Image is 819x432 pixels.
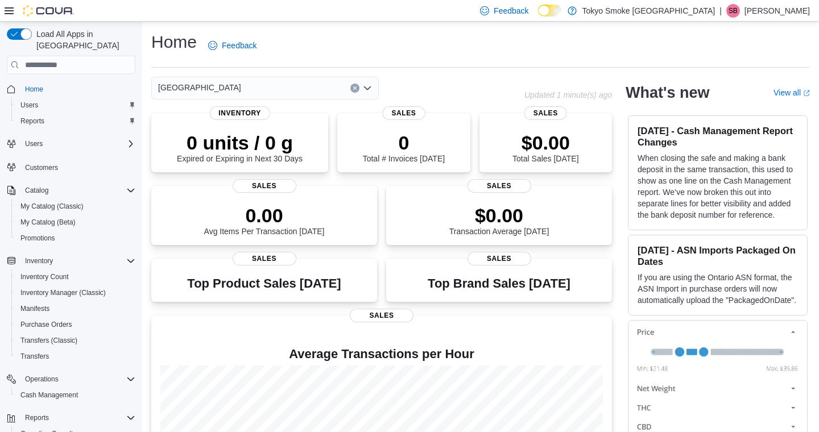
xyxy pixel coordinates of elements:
[726,4,740,18] div: Sharla Bugge
[20,161,63,175] a: Customers
[25,85,43,94] span: Home
[11,317,140,333] button: Purchase Orders
[233,252,296,265] span: Sales
[524,90,612,99] p: Updated 1 minute(s) ago
[2,410,140,426] button: Reports
[16,350,135,363] span: Transfers
[20,137,47,151] button: Users
[449,204,549,236] div: Transaction Average [DATE]
[233,179,296,193] span: Sales
[773,88,810,97] a: View allExternal link
[16,388,135,402] span: Cash Management
[187,277,341,290] h3: Top Product Sales [DATE]
[20,336,77,345] span: Transfers (Classic)
[16,270,73,284] a: Inventory Count
[382,106,425,120] span: Sales
[23,5,74,16] img: Cova
[20,254,135,268] span: Inventory
[638,244,798,267] h3: [DATE] - ASN Imports Packaged On Dates
[20,160,135,174] span: Customers
[16,350,53,363] a: Transfers
[16,334,82,347] a: Transfers (Classic)
[16,318,77,331] a: Purchase Orders
[25,163,58,172] span: Customers
[16,318,135,331] span: Purchase Orders
[626,84,709,102] h2: What's new
[20,202,84,211] span: My Catalog (Classic)
[16,98,43,112] a: Users
[2,136,140,152] button: Users
[494,5,528,16] span: Feedback
[20,184,53,197] button: Catalog
[32,28,135,51] span: Load All Apps in [GEOGRAPHIC_DATA]
[151,31,197,53] h1: Home
[512,131,578,154] p: $0.00
[16,215,80,229] a: My Catalog (Beta)
[204,204,325,227] p: 0.00
[25,256,53,265] span: Inventory
[20,411,135,425] span: Reports
[16,388,82,402] a: Cash Management
[449,204,549,227] p: $0.00
[11,214,140,230] button: My Catalog (Beta)
[803,90,810,97] svg: External link
[11,348,140,364] button: Transfers
[177,131,303,163] div: Expired or Expiring in Next 30 Days
[729,4,738,18] span: SB
[20,372,63,386] button: Operations
[16,114,135,128] span: Reports
[16,215,135,229] span: My Catalog (Beta)
[209,106,270,120] span: Inventory
[20,320,72,329] span: Purchase Orders
[2,81,140,97] button: Home
[204,204,325,236] div: Avg Items Per Transaction [DATE]
[11,285,140,301] button: Inventory Manager (Classic)
[20,352,49,361] span: Transfers
[638,125,798,148] h3: [DATE] - Cash Management Report Changes
[538,5,562,16] input: Dark Mode
[25,139,43,148] span: Users
[177,131,303,154] p: 0 units / 0 g
[20,234,55,243] span: Promotions
[638,272,798,306] p: If you are using the Ontario ASN format, the ASN Import in purchase orders will now automatically...
[20,101,38,110] span: Users
[20,304,49,313] span: Manifests
[20,184,135,197] span: Catalog
[744,4,810,18] p: [PERSON_NAME]
[16,302,54,315] a: Manifests
[20,411,53,425] button: Reports
[2,159,140,175] button: Customers
[11,301,140,317] button: Manifests
[428,277,570,290] h3: Top Brand Sales [DATE]
[11,198,140,214] button: My Catalog (Classic)
[16,231,135,245] span: Promotions
[468,179,531,193] span: Sales
[16,114,49,128] a: Reports
[16,200,135,213] span: My Catalog (Classic)
[16,231,60,245] a: Promotions
[2,371,140,387] button: Operations
[16,302,135,315] span: Manifests
[11,230,140,246] button: Promotions
[20,117,44,126] span: Reports
[350,84,359,93] button: Clear input
[512,131,578,163] div: Total Sales [DATE]
[719,4,722,18] p: |
[350,309,413,322] span: Sales
[16,286,135,300] span: Inventory Manager (Classic)
[638,152,798,221] p: When closing the safe and making a bank deposit in the same transaction, this used to show as one...
[11,113,140,129] button: Reports
[363,131,445,163] div: Total # Invoices [DATE]
[11,333,140,348] button: Transfers (Classic)
[11,269,140,285] button: Inventory Count
[20,391,78,400] span: Cash Management
[20,272,69,281] span: Inventory Count
[16,334,135,347] span: Transfers (Classic)
[16,200,88,213] a: My Catalog (Classic)
[16,98,135,112] span: Users
[158,81,241,94] span: [GEOGRAPHIC_DATA]
[20,82,135,96] span: Home
[20,137,135,151] span: Users
[20,372,135,386] span: Operations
